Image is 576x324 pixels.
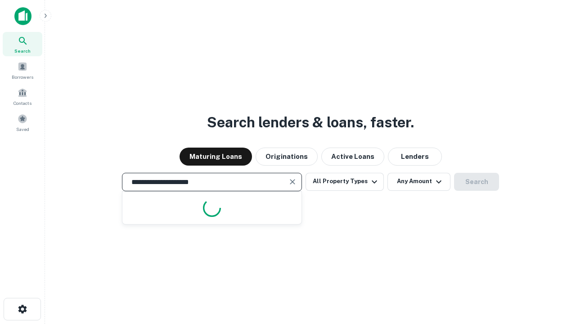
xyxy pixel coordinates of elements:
[3,84,42,108] a: Contacts
[531,252,576,295] iframe: Chat Widget
[180,148,252,166] button: Maturing Loans
[13,99,31,107] span: Contacts
[14,7,31,25] img: capitalize-icon.png
[388,148,442,166] button: Lenders
[3,58,42,82] a: Borrowers
[12,73,33,81] span: Borrowers
[387,173,450,191] button: Any Amount
[16,126,29,133] span: Saved
[14,47,31,54] span: Search
[3,110,42,135] a: Saved
[286,175,299,188] button: Clear
[3,32,42,56] a: Search
[207,112,414,133] h3: Search lenders & loans, faster.
[256,148,318,166] button: Originations
[306,173,384,191] button: All Property Types
[321,148,384,166] button: Active Loans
